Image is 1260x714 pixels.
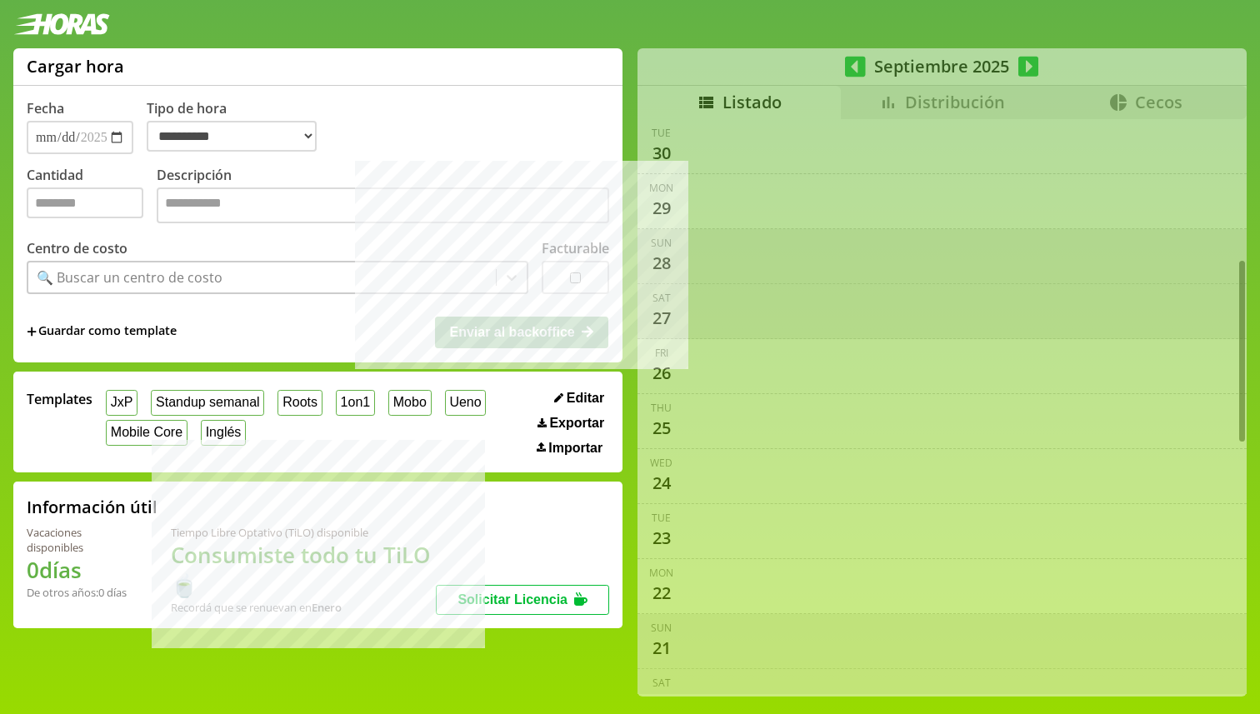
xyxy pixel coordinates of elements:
[171,540,437,600] h1: Consumiste todo tu TiLO 🍵
[147,121,317,152] select: Tipo de hora
[549,416,604,431] span: Exportar
[151,390,264,416] button: Standup semanal
[27,166,157,227] label: Cantidad
[27,390,92,408] span: Templates
[312,600,342,615] b: Enero
[27,55,124,77] h1: Cargar hora
[548,441,602,456] span: Importar
[445,390,487,416] button: Ueno
[27,99,64,117] label: Fecha
[106,390,137,416] button: JxP
[388,390,432,416] button: Mobo
[171,600,437,615] div: Recordá que se renuevan en
[457,592,567,607] span: Solicitar Licencia
[542,239,609,257] label: Facturable
[277,390,322,416] button: Roots
[13,13,110,35] img: logotipo
[567,391,604,406] span: Editar
[549,390,609,407] button: Editar
[27,585,131,600] div: De otros años: 0 días
[27,239,127,257] label: Centro de costo
[201,420,246,446] button: Inglés
[27,322,37,341] span: +
[532,415,609,432] button: Exportar
[27,187,143,218] input: Cantidad
[436,585,609,615] button: Solicitar Licencia
[106,420,187,446] button: Mobile Core
[27,496,157,518] h2: Información útil
[336,390,375,416] button: 1on1
[157,187,609,223] textarea: Descripción
[27,322,177,341] span: +Guardar como template
[27,525,131,555] div: Vacaciones disponibles
[147,99,330,154] label: Tipo de hora
[157,166,609,227] label: Descripción
[171,525,437,540] div: Tiempo Libre Optativo (TiLO) disponible
[37,268,222,287] div: 🔍 Buscar un centro de costo
[27,555,131,585] h1: 0 días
